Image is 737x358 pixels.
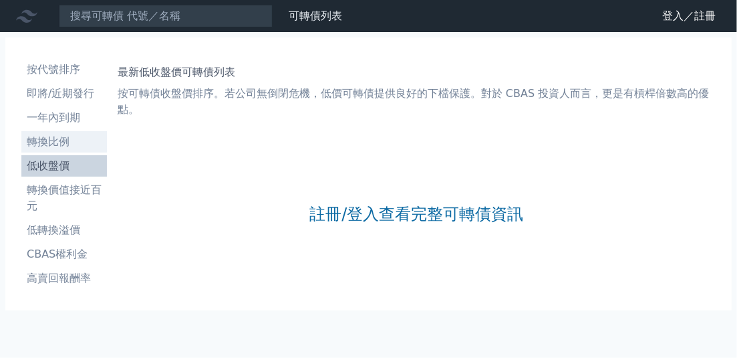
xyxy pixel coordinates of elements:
[21,179,107,217] a: 轉換價值接近百元
[21,246,107,262] li: CBAS權利金
[21,86,107,102] li: 即將/近期發行
[21,110,107,126] li: 一年內到期
[21,158,107,174] li: 低收盤價
[21,270,107,286] li: 高賣回報酬率
[21,83,107,104] a: 即將/近期發行
[21,131,107,153] a: 轉換比例
[118,86,716,118] p: 按可轉債收盤價排序。若公司無倒閉危機，低價可轉債提供良好的下檔保護。對於 CBAS 投資人而言，更是有槓桿倍數高的優點。
[651,5,726,27] a: 登入／註冊
[21,268,107,289] a: 高賣回報酬率
[21,107,107,128] a: 一年內到期
[118,64,716,80] h1: 最新低收盤價可轉債列表
[21,222,107,238] li: 低轉換溢價
[21,155,107,177] a: 低收盤價
[21,59,107,80] a: 按代號排序
[309,203,523,225] a: 註冊/登入查看完整可轉債資訊
[21,219,107,241] a: 低轉換溢價
[21,134,107,150] li: 轉換比例
[21,182,107,214] li: 轉換價值接近百元
[21,244,107,265] a: CBAS權利金
[289,9,342,22] a: 可轉債列表
[21,62,107,78] li: 按代號排序
[59,5,273,27] input: 搜尋可轉債 代號／名稱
